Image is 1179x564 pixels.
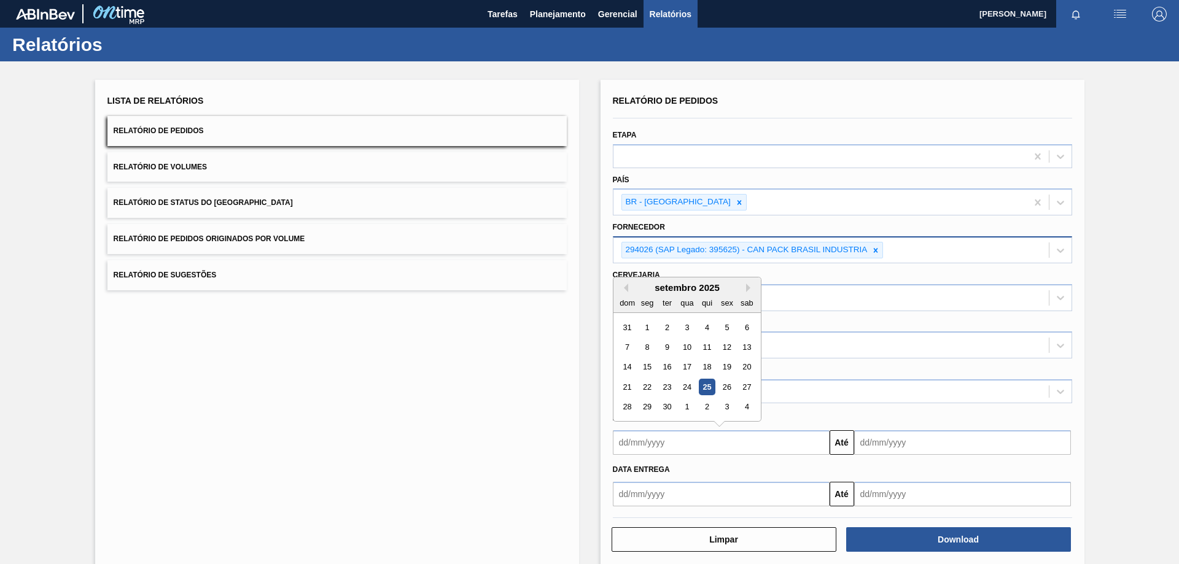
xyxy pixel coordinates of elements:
[830,482,854,506] button: Até
[698,295,715,311] div: qui
[107,152,567,182] button: Relatório de Volumes
[698,358,715,375] div: Choose quinta-feira, 18 de setembro de 2025
[1056,6,1095,23] button: Notificações
[613,131,637,139] label: Etapa
[738,398,755,415] div: Choose sábado, 4 de outubro de 2025
[639,339,655,355] div: Choose segunda-feira, 8 de setembro de 2025
[746,284,755,292] button: Next Month
[619,319,636,335] div: Choose domingo, 31 de agosto de 2025
[738,295,755,311] div: sab
[854,482,1071,506] input: dd/mm/yyyy
[846,527,1071,552] button: Download
[718,295,735,311] div: sex
[679,398,695,415] div: Choose quarta-feira, 1 de outubro de 2025
[679,358,695,375] div: Choose quarta-feira, 17 de setembro de 2025
[738,358,755,375] div: Choose sábado, 20 de setembro de 2025
[613,282,761,293] div: setembro 2025
[679,319,695,335] div: Choose quarta-feira, 3 de setembro de 2025
[488,7,518,21] span: Tarefas
[698,319,715,335] div: Choose quinta-feira, 4 de setembro de 2025
[639,295,655,311] div: seg
[598,7,637,21] span: Gerencial
[658,319,675,335] div: Choose terça-feira, 2 de setembro de 2025
[530,7,586,21] span: Planejamento
[650,7,691,21] span: Relatórios
[613,271,660,279] label: Cervejaria
[107,96,204,106] span: Lista de Relatórios
[114,126,204,135] span: Relatório de Pedidos
[107,188,567,218] button: Relatório de Status do [GEOGRAPHIC_DATA]
[830,430,854,455] button: Até
[854,430,1071,455] input: dd/mm/yyyy
[613,223,665,231] label: Fornecedor
[114,234,305,243] span: Relatório de Pedidos Originados por Volume
[639,358,655,375] div: Choose segunda-feira, 15 de setembro de 2025
[613,176,629,184] label: País
[619,379,636,395] div: Choose domingo, 21 de setembro de 2025
[679,339,695,355] div: Choose quarta-feira, 10 de setembro de 2025
[613,96,718,106] span: Relatório de Pedidos
[619,295,636,311] div: dom
[639,398,655,415] div: Choose segunda-feira, 29 de setembro de 2025
[718,358,735,375] div: Choose sexta-feira, 19 de setembro de 2025
[658,339,675,355] div: Choose terça-feira, 9 de setembro de 2025
[1152,7,1167,21] img: Logout
[658,379,675,395] div: Choose terça-feira, 23 de setembro de 2025
[613,482,830,506] input: dd/mm/yyyy
[718,379,735,395] div: Choose sexta-feira, 26 de setembro de 2025
[658,358,675,375] div: Choose terça-feira, 16 de setembro de 2025
[622,195,733,210] div: BR - [GEOGRAPHIC_DATA]
[679,295,695,311] div: qua
[679,379,695,395] div: Choose quarta-feira, 24 de setembro de 2025
[658,398,675,415] div: Choose terça-feira, 30 de setembro de 2025
[620,284,628,292] button: Previous Month
[617,317,757,417] div: month 2025-09
[718,398,735,415] div: Choose sexta-feira, 3 de outubro de 2025
[718,319,735,335] div: Choose sexta-feira, 5 de setembro de 2025
[619,339,636,355] div: Choose domingo, 7 de setembro de 2025
[718,339,735,355] div: Choose sexta-feira, 12 de setembro de 2025
[698,398,715,415] div: Choose quinta-feira, 2 de outubro de 2025
[738,379,755,395] div: Choose sábado, 27 de setembro de 2025
[698,379,715,395] div: Choose quinta-feira, 25 de setembro de 2025
[114,271,217,279] span: Relatório de Sugestões
[619,398,636,415] div: Choose domingo, 28 de setembro de 2025
[114,198,293,207] span: Relatório de Status do [GEOGRAPHIC_DATA]
[114,163,207,171] span: Relatório de Volumes
[107,260,567,290] button: Relatório de Sugestões
[613,465,670,474] span: Data entrega
[658,295,675,311] div: ter
[1113,7,1127,21] img: userActions
[698,339,715,355] div: Choose quinta-feira, 11 de setembro de 2025
[738,319,755,335] div: Choose sábado, 6 de setembro de 2025
[107,116,567,146] button: Relatório de Pedidos
[622,242,870,258] div: 294026 (SAP Legado: 395625) - CAN PACK BRASIL INDUSTRIA
[613,430,830,455] input: dd/mm/yyyy
[12,37,230,52] h1: Relatórios
[738,339,755,355] div: Choose sábado, 13 de setembro de 2025
[619,358,636,375] div: Choose domingo, 14 de setembro de 2025
[107,224,567,254] button: Relatório de Pedidos Originados por Volume
[639,319,655,335] div: Choose segunda-feira, 1 de setembro de 2025
[612,527,836,552] button: Limpar
[16,9,75,20] img: TNhmsLtSVTkK8tSr43FrP2fwEKptu5GPRR3wAAAABJRU5ErkJggg==
[639,379,655,395] div: Choose segunda-feira, 22 de setembro de 2025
